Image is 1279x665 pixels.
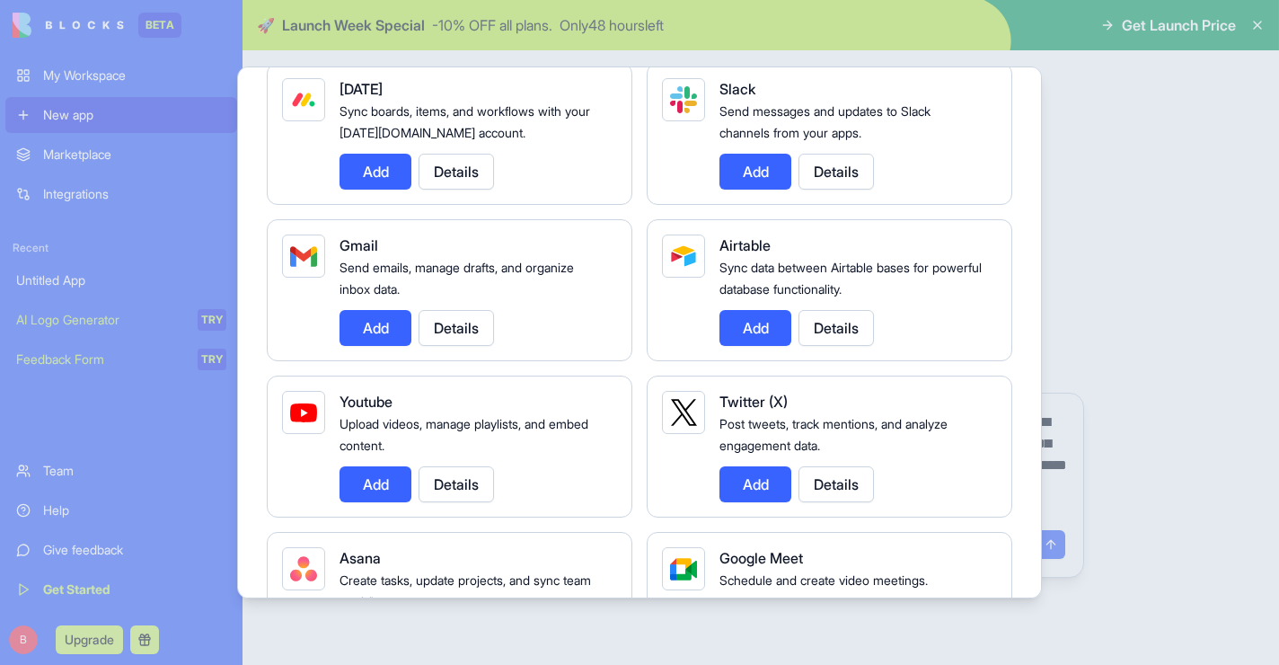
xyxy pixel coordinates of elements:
[798,154,874,190] button: Details
[419,310,494,346] button: Details
[340,549,381,567] span: Asana
[340,310,411,346] button: Add
[340,572,591,609] span: Create tasks, update projects, and sync team workflows.
[419,466,494,502] button: Details
[798,310,874,346] button: Details
[340,466,411,502] button: Add
[419,154,494,190] button: Details
[340,393,393,411] span: Youtube
[340,154,411,190] button: Add
[719,416,948,453] span: Post tweets, track mentions, and analyze engagement data.
[719,393,788,411] span: Twitter (X)
[719,103,931,140] span: Send messages and updates to Slack channels from your apps.
[340,80,383,98] span: [DATE]
[719,80,755,98] span: Slack
[340,416,588,453] span: Upload videos, manage playlists, and embed content.
[798,466,874,502] button: Details
[719,260,982,297] span: Sync data between Airtable bases for powerful database functionality.
[340,236,378,254] span: Gmail
[719,549,803,567] span: Google Meet
[719,310,791,346] button: Add
[719,236,771,254] span: Airtable
[719,154,791,190] button: Add
[340,103,590,140] span: Sync boards, items, and workflows with your [DATE][DOMAIN_NAME] account.
[340,260,574,297] span: Send emails, manage drafts, and organize inbox data.
[719,572,928,588] span: Schedule and create video meetings.
[719,466,791,502] button: Add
